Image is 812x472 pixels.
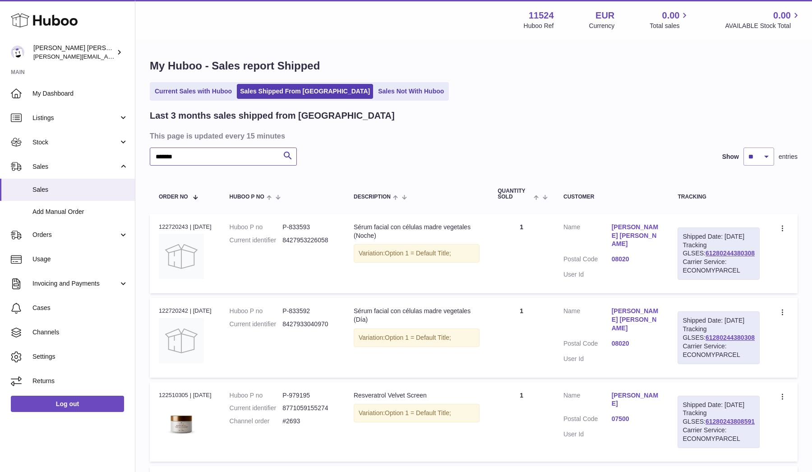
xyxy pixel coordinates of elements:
[230,417,283,426] dt: Channel order
[650,22,690,30] span: Total sales
[32,208,128,216] span: Add Manual Order
[230,307,283,315] dt: Huboo P no
[237,84,373,99] a: Sales Shipped From [GEOGRAPHIC_DATA]
[282,320,336,329] dd: 8427933040970
[282,404,336,412] dd: 8771059155274
[662,9,680,22] span: 0.00
[152,84,235,99] a: Current Sales with Huboo
[706,334,755,341] a: 61280244380308
[563,430,612,439] dt: User Id
[159,307,212,315] div: 122720242 | [DATE]
[159,318,204,363] img: no-photo.jpg
[385,250,451,257] span: Option 1 = Default Title;
[678,396,760,448] div: Tracking GLSES:
[563,194,660,200] div: Customer
[683,426,755,443] div: Carrier Service: ECONOMYPARCEL
[563,355,612,363] dt: User Id
[32,231,119,239] span: Orders
[150,59,798,73] h1: My Huboo - Sales report Shipped
[773,9,791,22] span: 0.00
[282,417,336,426] dd: #2693
[32,255,128,264] span: Usage
[11,396,124,412] a: Log out
[385,409,451,416] span: Option 1 = Default Title;
[354,404,480,422] div: Variation:
[683,316,755,325] div: Shipped Date: [DATE]
[354,244,480,263] div: Variation:
[282,223,336,231] dd: P-833593
[32,114,119,122] span: Listings
[354,329,480,347] div: Variation:
[33,44,115,61] div: [PERSON_NAME] [PERSON_NAME]
[282,391,336,400] dd: P-979195
[779,153,798,161] span: entries
[563,391,612,411] dt: Name
[612,391,660,408] a: [PERSON_NAME]
[725,22,801,30] span: AVAILABLE Stock Total
[159,223,212,231] div: 122720243 | [DATE]
[678,194,760,200] div: Tracking
[32,304,128,312] span: Cases
[725,9,801,30] a: 0.00 AVAILABLE Stock Total
[563,415,612,426] dt: Postal Code
[32,89,128,98] span: My Dashboard
[612,255,660,264] a: 08020
[589,22,615,30] div: Currency
[32,162,119,171] span: Sales
[159,391,212,399] div: 122510305 | [DATE]
[683,258,755,275] div: Carrier Service: ECONOMYPARCEL
[385,334,451,341] span: Option 1 = Default Title;
[612,307,660,333] a: [PERSON_NAME] [PERSON_NAME]
[529,9,554,22] strong: 11524
[354,223,480,240] div: Sérum facial con células madre vegetales (Noche)
[282,307,336,315] dd: P-833592
[159,234,204,279] img: no-photo.jpg
[230,320,283,329] dt: Current identifier
[354,391,480,400] div: Resveratrol Velvet Screen
[489,382,554,462] td: 1
[683,401,755,409] div: Shipped Date: [DATE]
[230,391,283,400] dt: Huboo P no
[595,9,614,22] strong: EUR
[33,53,181,60] span: [PERSON_NAME][EMAIL_ADDRESS][DOMAIN_NAME]
[678,227,760,280] div: Tracking GLSES:
[32,377,128,385] span: Returns
[722,153,739,161] label: Show
[282,236,336,245] dd: 8427953226058
[489,298,554,377] td: 1
[159,194,188,200] span: Order No
[354,307,480,324] div: Sérum facial con células madre vegetales (Día)
[563,255,612,266] dt: Postal Code
[32,328,128,337] span: Channels
[230,223,283,231] dt: Huboo P no
[563,339,612,350] dt: Postal Code
[563,307,612,335] dt: Name
[683,232,755,241] div: Shipped Date: [DATE]
[375,84,447,99] a: Sales Not With Huboo
[489,214,554,293] td: 1
[230,404,283,412] dt: Current identifier
[498,188,531,200] span: Quantity Sold
[612,339,660,348] a: 08020
[159,402,204,447] img: NIRUVITA_jpg.webp
[32,138,119,147] span: Stock
[11,46,24,59] img: marie@teitv.com
[563,223,612,251] dt: Name
[612,415,660,423] a: 07500
[32,279,119,288] span: Invoicing and Payments
[32,352,128,361] span: Settings
[683,342,755,359] div: Carrier Service: ECONOMYPARCEL
[563,270,612,279] dt: User Id
[354,194,391,200] span: Description
[230,236,283,245] dt: Current identifier
[650,9,690,30] a: 0.00 Total sales
[706,418,755,425] a: 61280243808591
[678,311,760,364] div: Tracking GLSES:
[230,194,264,200] span: Huboo P no
[150,110,395,122] h2: Last 3 months sales shipped from [GEOGRAPHIC_DATA]
[32,185,128,194] span: Sales
[706,250,755,257] a: 61280244380308
[150,131,795,141] h3: This page is updated every 15 minutes
[524,22,554,30] div: Huboo Ref
[612,223,660,249] a: [PERSON_NAME] [PERSON_NAME]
